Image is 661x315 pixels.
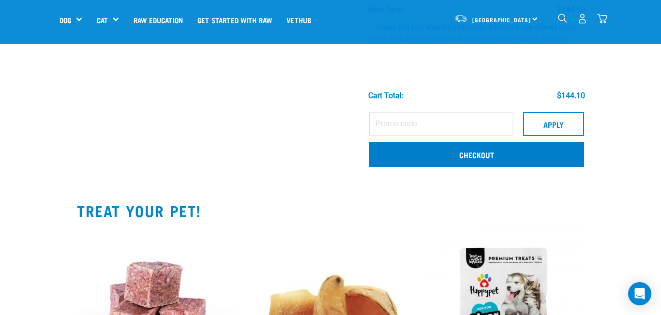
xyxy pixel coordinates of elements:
a: Checkout [369,142,584,167]
img: home-icon@2x.png [597,14,607,24]
a: Raw Education [126,0,190,39]
a: Dog [60,15,71,26]
a: Cat [97,15,108,26]
div: $144.10 [557,91,585,100]
input: Promo code [369,112,513,136]
button: Apply [523,112,584,136]
span: [GEOGRAPHIC_DATA] [472,18,531,21]
img: user.png [577,14,587,24]
img: home-icon-1@2x.png [558,14,567,23]
img: van-moving.png [454,14,467,23]
div: Open Intercom Messenger [628,282,651,305]
a: Vethub [279,0,318,39]
h2: TREAT YOUR PET! [77,202,584,219]
div: Cart total: [368,91,404,100]
a: Get started with Raw [190,0,279,39]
